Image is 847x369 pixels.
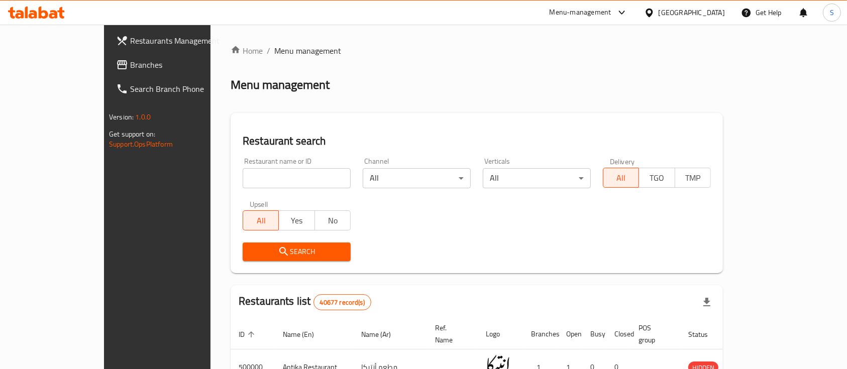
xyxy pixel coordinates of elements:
[607,171,635,185] span: All
[830,7,834,18] span: S
[659,7,725,18] div: [GEOGRAPHIC_DATA]
[643,171,671,185] span: TGO
[523,319,558,349] th: Branches
[558,319,582,349] th: Open
[243,134,711,149] h2: Restaurant search
[231,45,723,57] nav: breadcrumb
[610,158,635,165] label: Delivery
[108,77,246,101] a: Search Branch Phone
[130,83,238,95] span: Search Branch Phone
[267,45,270,57] li: /
[606,319,630,349] th: Closed
[695,290,719,314] div: Export file
[478,319,523,349] th: Logo
[231,77,330,93] h2: Menu management
[314,298,371,307] span: 40677 record(s)
[231,45,263,57] a: Home
[283,213,310,228] span: Yes
[319,213,347,228] span: No
[243,210,279,230] button: All
[250,200,268,207] label: Upsell
[688,328,721,340] span: Status
[675,168,711,188] button: TMP
[243,168,351,188] input: Search for restaurant name or ID..
[109,110,134,124] span: Version:
[483,168,591,188] div: All
[639,168,675,188] button: TGO
[313,294,371,310] div: Total records count
[550,7,611,19] div: Menu-management
[314,210,351,230] button: No
[243,242,351,261] button: Search
[278,210,314,230] button: Yes
[135,110,151,124] span: 1.0.0
[130,35,238,47] span: Restaurants Management
[239,294,371,310] h2: Restaurants list
[639,322,668,346] span: POS group
[679,171,707,185] span: TMP
[130,59,238,71] span: Branches
[283,328,327,340] span: Name (En)
[361,328,404,340] span: Name (Ar)
[363,168,471,188] div: All
[274,45,341,57] span: Menu management
[603,168,639,188] button: All
[582,319,606,349] th: Busy
[435,322,466,346] span: Ref. Name
[251,245,343,258] span: Search
[109,128,155,141] span: Get support on:
[109,138,173,151] a: Support.OpsPlatform
[247,213,275,228] span: All
[239,328,258,340] span: ID
[108,29,246,53] a: Restaurants Management
[108,53,246,77] a: Branches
